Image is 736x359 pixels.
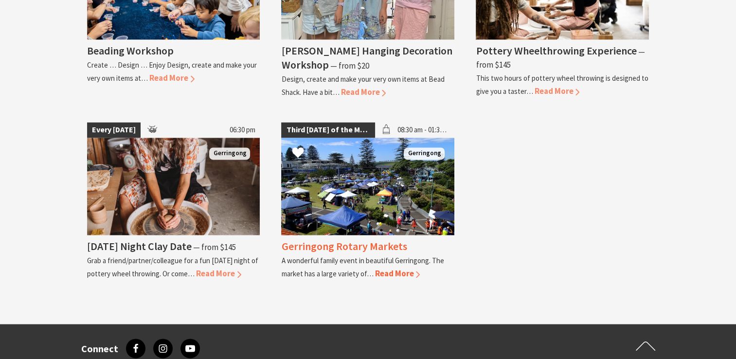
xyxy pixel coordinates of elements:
img: Photo shows female sitting at pottery wheel with hands on a ball of clay [87,138,260,235]
span: Read More [196,268,241,279]
a: Third [DATE] of the Month 08:30 am - 01:30 pm Christmas Market and Street Parade Gerringong Gerri... [281,122,454,280]
span: ⁠— from $145 [476,46,645,70]
span: Gerringong [209,147,250,160]
span: Read More [149,72,195,83]
h4: Beading Workshop [87,44,174,57]
span: 08:30 am - 01:30 pm [393,122,455,138]
span: Read More [375,268,420,279]
button: Click to Favourite Gerringong Rotary Markets [282,137,314,170]
a: Every [DATE] 06:30 pm Photo shows female sitting at pottery wheel with hands on a ball of clay Ge... [87,122,260,280]
span: Third [DATE] of the Month [281,122,375,138]
span: Read More [341,87,386,97]
p: Create … Design … Enjoy Design, create and make your very own items at… [87,60,257,83]
span: ⁠— from $20 [330,60,369,71]
p: This two hours of pottery wheel throwing is designed to give you a taster… [476,73,648,96]
p: Design, create and make your very own items at Bead Shack. Have a bit… [281,74,444,97]
h4: [DATE] Night Clay Date [87,239,192,253]
span: Every [DATE] [87,122,141,138]
img: Christmas Market and Street Parade [281,138,454,235]
p: Grab a friend/partner/colleague for a fun [DATE] night of pottery wheel throwing. Or come… [87,256,258,278]
span: 06:30 pm [224,122,260,138]
h4: Pottery Wheelthrowing Experience [476,44,636,57]
h3: Connect [81,342,118,354]
h4: [PERSON_NAME] Hanging Decoration Workshop [281,44,452,72]
span: ⁠— from $145 [193,242,236,252]
span: Gerringong [404,147,445,160]
p: A wonderful family event in beautiful Gerringong. The market has a large variety of… [281,256,444,278]
span: Read More [534,86,579,96]
h4: Gerringong Rotary Markets [281,239,407,253]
